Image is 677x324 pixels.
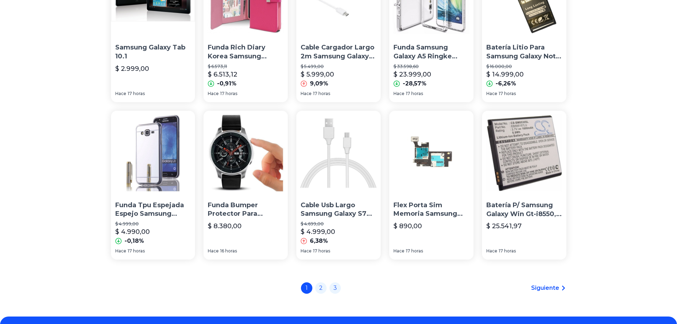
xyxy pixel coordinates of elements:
[486,64,562,69] p: $ 16.000,00
[128,248,145,254] span: 17 horas
[393,64,469,69] p: $ 33.598,60
[115,227,150,237] p: $ 4.990,00
[217,79,237,88] p: -0,91%
[403,79,427,88] p: -28,57%
[115,43,191,61] p: Samsung Galaxy Tab 10.1
[208,69,237,79] p: $ 6.513,12
[393,221,422,231] p: $ 890,00
[208,91,219,96] span: Hace
[393,248,404,254] span: Hace
[531,284,559,292] span: Siguiente
[301,64,376,69] p: $ 5.499,00
[115,221,191,227] p: $ 4.999,00
[486,43,562,61] p: Batería Litio Para Samsung Galaxy Note 5 N920 Garantia
[220,91,237,96] span: 17 horas
[220,248,237,254] span: 16 horas
[203,111,288,260] a: Funda Bumper Protector Para Samsung Galaxy Watch 42 46mm S4Funda Bumper Protector Para Samsung Ga...
[301,201,376,219] p: Cable Usb Largo Samsung Galaxy S7 S6 Edge S5 J2 J3 J4 J5 J6 J7 J8 Note 4 5 Datos 2m
[482,111,566,195] img: Batería P/ Samsung Galaxy Win Gt-i8550, Eb585157lu,caballito
[111,111,195,195] img: Funda Tpu Espejada Espejo Samsung Galaxy A5/a7/j5/j7/prime
[208,248,219,254] span: Hace
[486,91,497,96] span: Hace
[115,91,126,96] span: Hace
[482,111,566,260] a: Batería P/ Samsung Galaxy Win Gt-i8550, Eb585157lu,caballitoBatería P/ Samsung Galaxy Win Gt-i855...
[486,221,522,231] p: $ 25.541,97
[301,69,334,79] p: $ 5.999,00
[531,284,566,292] a: Siguiente
[389,111,474,260] a: Flex Porta Sim Memoria Samsung Galaxy Note 2 N7100Flex Porta Sim Memoria Samsung Galaxy Note 2 N7...
[125,237,144,245] p: -0,18%
[301,248,312,254] span: Hace
[393,91,404,96] span: Hace
[208,201,284,219] p: Funda Bumper Protector Para Samsung Galaxy Watch 42 46mm S4
[313,91,330,96] span: 17 horas
[208,43,284,61] p: Funda Rich Diary Korea Samsung Galaxy S5 Mercury Original
[301,227,335,237] p: $ 4.999,00
[115,248,126,254] span: Hace
[389,111,474,195] img: Flex Porta Sim Memoria Samsung Galaxy Note 2 N7100
[208,64,284,69] p: $ 6.573,11
[203,111,288,195] img: Funda Bumper Protector Para Samsung Galaxy Watch 42 46mm S4
[296,111,381,260] a: Cable Usb Largo Samsung Galaxy S7 S6 Edge S5 J2 J3 J4 J5 J6 J7 J8 Note 4 5 Datos 2mCable Usb Larg...
[393,69,431,79] p: $ 23.999,00
[496,79,516,88] p: -6,26%
[313,248,330,254] span: 17 horas
[115,64,149,74] p: $ 2.999,00
[406,91,423,96] span: 17 horas
[393,201,469,219] p: Flex Porta Sim Memoria Samsung Galaxy Note 2 N7100
[301,221,376,227] p: $ 4.699,00
[406,248,423,254] span: 17 horas
[296,111,381,195] img: Cable Usb Largo Samsung Galaxy S7 S6 Edge S5 J2 J3 J4 J5 J6 J7 J8 Note 4 5 Datos 2m
[310,79,328,88] p: 9,09%
[310,237,328,245] p: 6,38%
[128,91,145,96] span: 17 horas
[499,248,516,254] span: 17 horas
[486,69,524,79] p: $ 14.999,00
[393,43,469,61] p: Funda Samsung Galaxy A5 Ringke Fusion
[315,282,327,294] a: 2
[499,91,516,96] span: 17 horas
[301,91,312,96] span: Hace
[208,221,242,231] p: $ 8.380,00
[486,201,562,219] p: Batería P/ Samsung Galaxy Win Gt-i8550, Eb585157lu,caballito
[329,282,341,294] a: 3
[301,43,376,61] p: Cable Cargador Largo 2m Samsung Galaxy S10 S9 S8 Plus Note 8 9 Usb 3.1 Tipo C
[115,201,191,219] p: Funda Tpu Espejada Espejo Samsung Galaxy A5/a7/j5/j7/prime
[111,111,195,260] a: Funda Tpu Espejada Espejo Samsung Galaxy A5/a7/j5/j7/primeFunda Tpu Espejada Espejo Samsung Galax...
[486,248,497,254] span: Hace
